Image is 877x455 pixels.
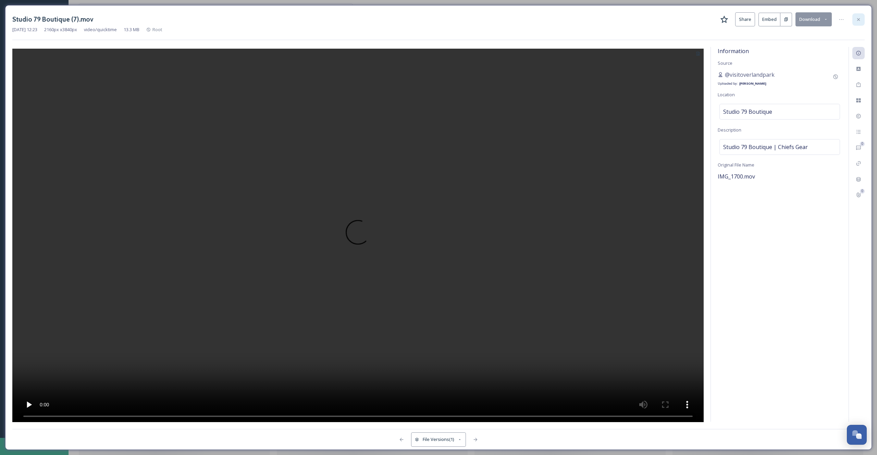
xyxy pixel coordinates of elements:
span: 2160 px x 3840 px [44,26,77,33]
span: Description [718,127,741,133]
span: Uploaded by: [718,81,738,86]
div: 0 [860,189,865,194]
span: @visitoverlandpark [725,71,775,79]
span: Original File Name [718,162,754,168]
button: File Versions(1) [411,432,466,446]
span: Information [718,47,749,55]
span: [DATE] 12:23 [12,26,37,33]
h3: Studio 79 Boutique (7).mov [12,14,94,24]
span: Location [718,91,735,98]
span: video/quicktime [84,26,117,33]
div: 0 [860,142,865,146]
span: 13.3 MB [124,26,139,33]
span: Source [718,60,732,66]
button: Download [795,12,832,26]
span: Studio 79 Boutique [723,108,772,116]
button: Embed [758,13,780,26]
button: Open Chat [847,425,867,445]
strong: [PERSON_NAME] [739,81,766,86]
span: Root [152,26,162,33]
span: Studio 79 Boutique | Chiefs Gear [723,143,808,151]
button: Share [735,12,755,26]
span: IMG_1700.mov [718,173,755,180]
